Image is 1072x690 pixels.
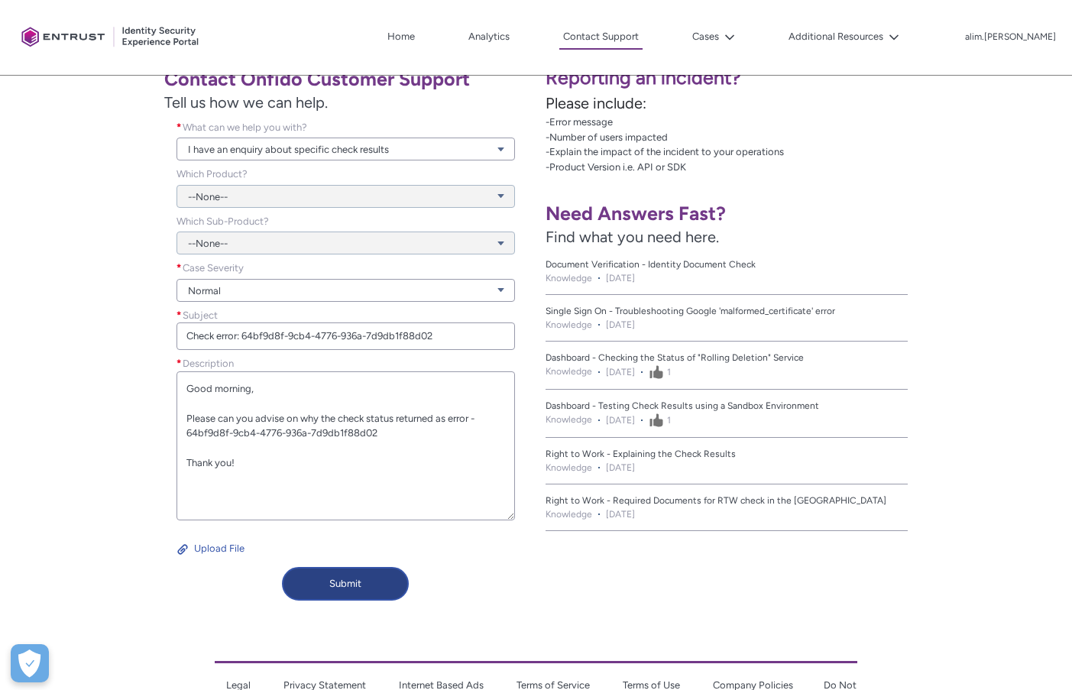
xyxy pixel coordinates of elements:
li: Knowledge [546,271,592,285]
button: Cases [688,25,739,48]
h1: Contact Onfido Customer Support [164,67,526,91]
lightning-formatted-date-time: [DATE] [606,461,635,475]
p: alim.[PERSON_NAME] [965,32,1056,43]
span: required [177,261,183,276]
p: Please include: [546,92,1064,115]
a: Dashboard - Testing Check Results using a Sandbox Environment [546,399,908,413]
button: Open Preferences [11,644,49,682]
a: Right to Work - Required Documents for RTW check in the [GEOGRAPHIC_DATA] [546,494,908,507]
button: Additional Resources [785,25,903,48]
span: Case Severity [183,262,244,274]
a: Contact Support [559,25,643,50]
span: What can we help you with? [183,121,307,133]
span: 1 [667,365,671,379]
div: Cookie Preferences [11,644,49,682]
span: Tell us how we can help. [164,91,526,114]
lightning-formatted-date-time: [DATE] [606,318,635,332]
a: Single Sign On - Troubleshooting Google 'malformed_certificate' error [546,304,908,318]
a: Normal [177,279,514,302]
span: required [177,356,183,371]
li: Knowledge [546,364,592,380]
a: I have an enquiry about specific check results [177,138,514,160]
span: Which Product? [177,168,248,180]
span: Subject [183,309,218,321]
a: Dashboard - Checking the Status of "Rolling Deletion" Service [546,351,908,364]
a: Right to Work - Explaining the Check Results [546,447,908,461]
li: Knowledge [546,507,592,521]
lightning-formatted-date-time: [DATE] [606,413,635,427]
p: -Error message -Number of users impacted -Explain the impact of the incident to your operations -... [546,115,1064,174]
input: required [177,322,514,350]
li: Knowledge [546,461,592,475]
a: Analytics, opens in new tab [465,25,513,48]
button: Upload File [177,536,245,561]
a: Document Verification - Identity Document Check [546,258,908,271]
span: Which Sub-Product? [177,215,269,227]
h1: Need Answers Fast? [546,202,908,225]
button: User Profile alim.ahmad [964,28,1057,44]
textarea: required [177,371,514,520]
span: required [177,120,183,135]
span: Description [183,358,234,369]
lightning-formatted-date-time: [DATE] [606,365,635,379]
li: Knowledge [546,318,592,332]
a: Home [384,25,419,48]
lightning-formatted-date-time: [DATE] [606,507,635,521]
button: Submit [282,567,409,601]
p: Reporting an incident? [546,63,1064,92]
lightning-formatted-date-time: [DATE] [606,271,635,285]
span: 1 [667,413,671,427]
span: Find what you need here. [546,228,719,246]
span: required [177,308,183,323]
li: Knowledge [546,413,592,428]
